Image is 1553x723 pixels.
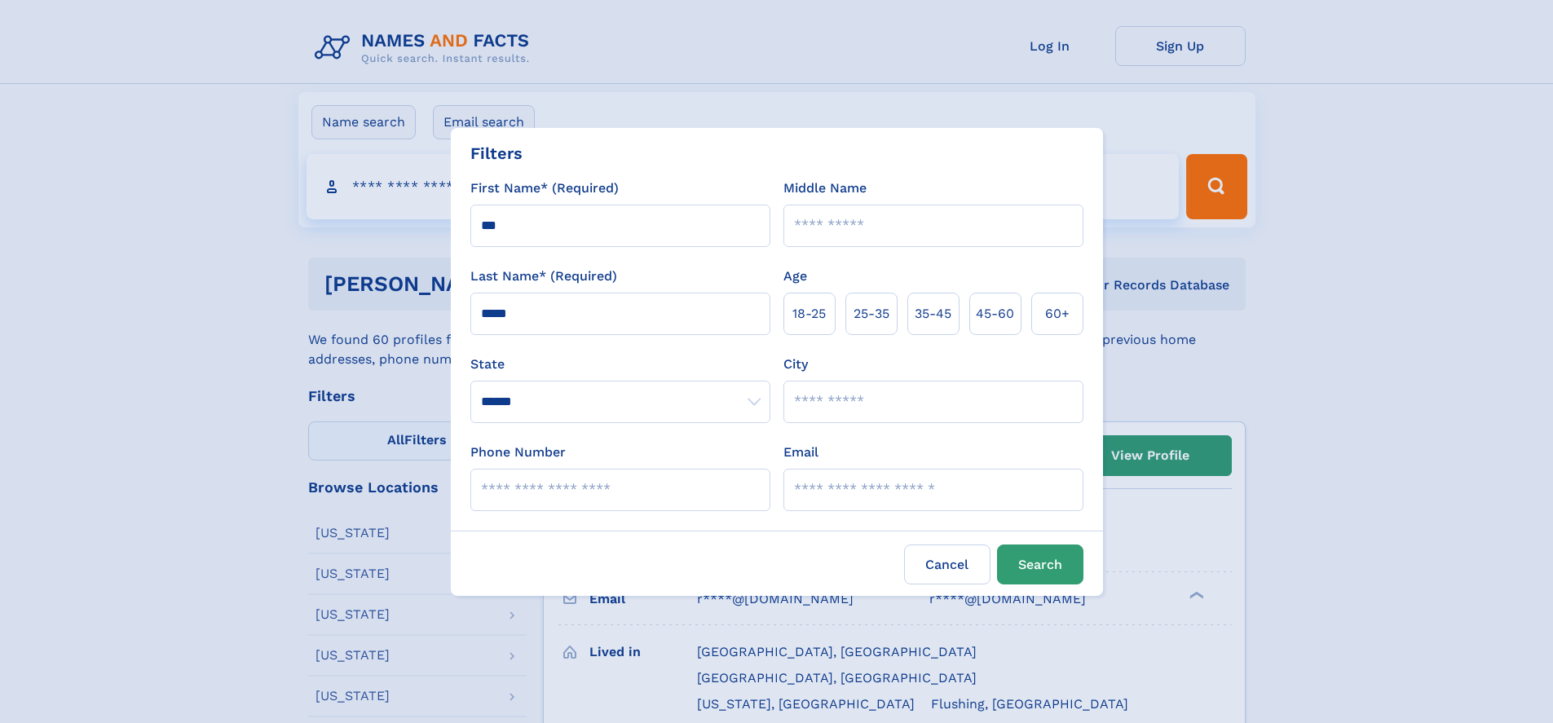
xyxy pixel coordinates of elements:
div: Filters [470,141,523,165]
span: 18‑25 [792,304,826,324]
label: Email [783,443,818,462]
span: 35‑45 [915,304,951,324]
label: Age [783,267,807,286]
label: First Name* (Required) [470,179,619,198]
label: Cancel [904,544,990,584]
label: Phone Number [470,443,566,462]
button: Search [997,544,1083,584]
label: Last Name* (Required) [470,267,617,286]
label: City [783,355,808,374]
label: Middle Name [783,179,867,198]
span: 60+ [1045,304,1070,324]
span: 25‑35 [854,304,889,324]
span: 45‑60 [976,304,1014,324]
label: State [470,355,770,374]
